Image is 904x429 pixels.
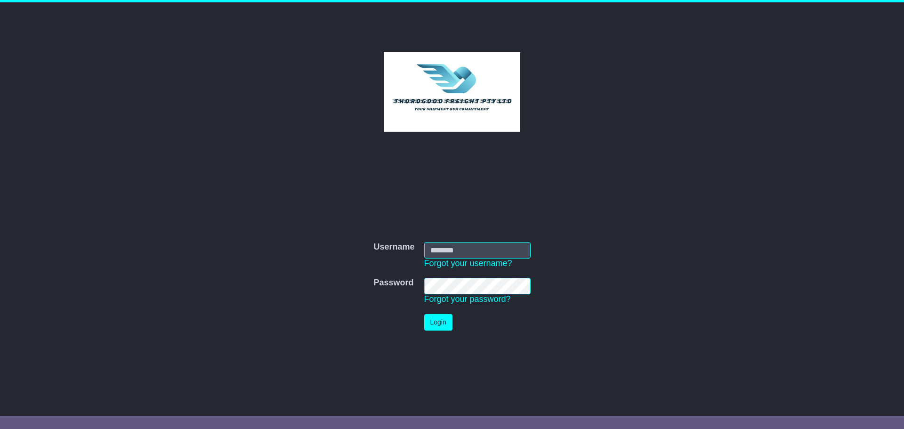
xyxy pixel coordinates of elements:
[424,294,511,304] a: Forgot your password?
[373,278,413,288] label: Password
[373,242,414,252] label: Username
[424,314,452,331] button: Login
[384,52,521,132] img: Thorogood Freight Pty Ltd
[424,259,512,268] a: Forgot your username?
